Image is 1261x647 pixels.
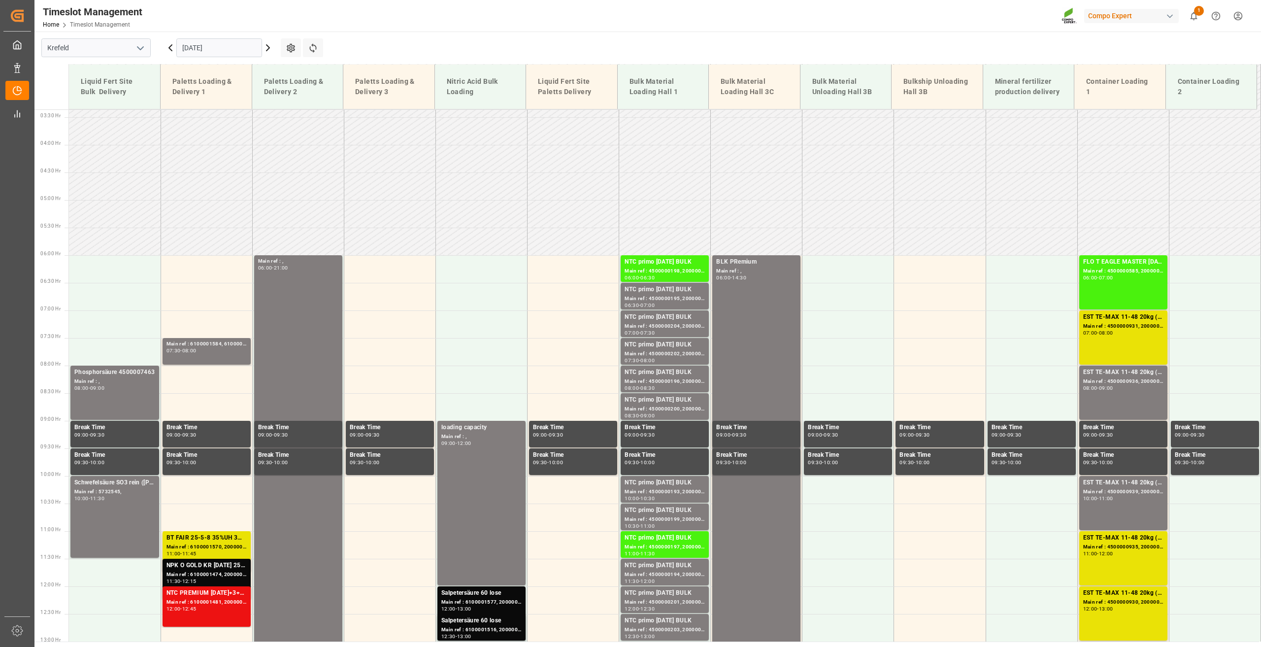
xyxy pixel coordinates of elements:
div: Main ref : 4500000194, 2000000032 [625,571,705,579]
div: 12:30 [625,634,639,639]
div: 09:30 [992,460,1006,465]
div: - [639,358,640,363]
div: 10:30 [625,524,639,528]
div: 09:00 [899,433,914,437]
div: - [1097,607,1098,611]
div: 13:00 [640,634,655,639]
div: Break Time [716,423,796,433]
div: 07:00 [1083,331,1097,335]
div: NTC primo [DATE] BULK [625,257,705,267]
div: 09:30 [1007,433,1022,437]
div: Schwefelsäure SO3 rein ([PERSON_NAME]);Schwefelsäure SO3 rein (HG-Standard) [74,478,155,488]
div: Main ref : 4500000202, 2000000032 [625,350,705,358]
img: Screenshot%202023-09-29%20at%2010.02.21.png_1712312052.png [1062,7,1077,25]
div: 11:30 [640,551,655,556]
div: Main ref : 4500000200, 2000000032 [625,405,705,413]
span: 05:30 Hr [40,223,61,229]
div: 08:00 [625,386,639,390]
div: Main ref : 6100001481, 2000001291; [166,598,247,607]
div: - [180,348,182,353]
div: - [639,386,640,390]
div: 12:00 [441,607,456,611]
div: Break Time [166,450,247,460]
div: 09:00 [1083,433,1097,437]
div: - [639,551,640,556]
div: 10:00 [625,496,639,501]
div: - [89,460,90,465]
div: 09:30 [182,433,197,437]
div: 09:00 [258,433,272,437]
div: BT FAIR 25-5-8 35%UH 3M 25kg (x40) INTNTC PREMIUM [DATE] 25kg (x40) D,EN,PLFLO T NK 14-0-19 25kg ... [166,533,247,543]
div: 12:00 [640,579,655,583]
div: 12:45 [182,607,197,611]
div: - [822,433,824,437]
div: 09:30 [916,433,930,437]
div: - [180,460,182,465]
div: 09:30 [640,433,655,437]
div: - [1097,386,1098,390]
div: 11:30 [90,496,104,501]
div: Break Time [533,423,613,433]
div: 12:30 [640,607,655,611]
button: Help Center [1205,5,1227,27]
div: 10:00 [640,460,655,465]
div: 09:30 [1099,433,1113,437]
div: 12:00 [1083,607,1097,611]
div: - [639,496,640,501]
div: NTC primo [DATE] BULK [625,368,705,377]
div: Salpetersäure 60 lose [441,588,522,598]
div: Break Time [533,450,613,460]
div: 12:00 [457,441,471,445]
div: 13:00 [1099,607,1113,611]
div: - [639,579,640,583]
div: 06:00 [716,275,730,280]
div: - [456,634,457,639]
div: Bulkship Unloading Hall 3B [899,72,975,101]
div: Break Time [74,423,155,433]
div: Main ref : , [716,267,796,275]
div: 08:30 [625,413,639,418]
div: Break Time [74,450,155,460]
div: Liquid Fert Site Paletts Delivery [534,72,609,101]
div: 09:30 [808,460,822,465]
div: Main ref : 4500000935, 2000000976 [1083,543,1163,551]
div: loading capacity [441,423,522,433]
div: 08:00 [640,358,655,363]
div: 07:30 [166,348,181,353]
div: Main ref : 4500000197, 2000000032 [625,543,705,551]
div: Break Time [1083,423,1163,433]
div: 06:00 [625,275,639,280]
div: 09:30 [350,460,364,465]
div: 09:30 [732,433,746,437]
div: 09:30 [824,433,838,437]
div: 09:00 [625,433,639,437]
div: Main ref : 4500000204, 2000000032 [625,322,705,331]
div: - [272,460,273,465]
div: Main ref : 4500000203, 2000000032 [625,626,705,634]
div: 10:00 [1099,460,1113,465]
div: 09:00 [1099,386,1113,390]
span: 07:30 Hr [40,334,61,339]
div: Break Time [166,423,247,433]
div: 07:00 [1099,275,1113,280]
div: 09:00 [1175,433,1189,437]
div: Main ref : 6100001516, 2000001340 [441,626,522,634]
div: Phosphorsäure 4500007463 [74,368,155,377]
div: Timeslot Management [43,4,142,19]
div: 11:00 [1083,551,1097,556]
div: - [272,266,273,270]
div: Main ref : 6100001570, 2000001351 [166,543,247,551]
div: 13:00 [457,634,471,639]
div: - [1005,433,1007,437]
input: DD.MM.YYYY [176,38,262,57]
div: - [914,433,915,437]
div: - [180,607,182,611]
div: Break Time [1175,450,1255,460]
div: 10:00 [182,460,197,465]
span: 08:30 Hr [40,389,61,394]
div: Break Time [350,450,430,460]
div: 10:00 [274,460,288,465]
div: Main ref : 4500000939, 2000000976 [1083,488,1163,496]
div: - [456,607,457,611]
div: - [639,275,640,280]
